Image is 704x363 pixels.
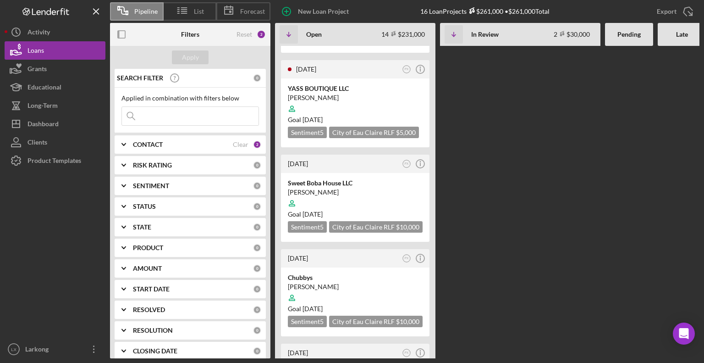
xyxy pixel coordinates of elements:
text: PX [405,162,409,165]
a: Educational [5,78,105,96]
div: [PERSON_NAME] [288,188,423,197]
b: CONTACT [133,141,163,148]
b: RESOLVED [133,306,165,313]
button: PX [401,158,413,170]
button: Dashboard [5,115,105,133]
span: $10,000 [396,223,419,231]
div: Long-Term [27,96,58,117]
span: $5,000 [396,128,416,136]
div: Sentiment 5 [288,127,327,138]
div: [PERSON_NAME] [288,282,423,291]
time: 08/29/2025 [302,305,323,313]
span: Pipeline [134,8,158,15]
div: Sentiment 5 [288,316,327,327]
text: PX [405,67,409,71]
time: 08/21/2025 [302,116,323,123]
button: Clients [5,133,105,151]
time: 2025-07-24 17:26 [288,349,308,357]
b: Filters [181,31,199,38]
div: Export [657,2,676,21]
div: City of Eau Claire RLF [329,221,423,233]
button: PX [401,252,413,265]
div: Grants [27,60,47,80]
div: City of Eau Claire RLF [329,127,419,138]
b: In Review [471,31,499,38]
div: 0 [253,306,261,314]
span: Forecast [240,8,265,15]
div: 0 [253,161,261,169]
div: Sweet Boba House LLC [288,179,423,188]
text: PX [405,257,409,260]
b: Late [676,31,688,38]
div: 0 [253,244,261,252]
a: [DATE]PXChubbys[PERSON_NAME]Goal [DATE]Sentiment5City of Eau Claire RLF $10,000 [280,248,431,338]
div: Educational [27,78,61,99]
b: SENTIMENT [133,182,169,190]
button: Apply [172,50,209,64]
div: 2 [253,140,261,149]
div: Clients [27,133,47,154]
b: Pending [617,31,641,38]
b: Open [306,31,322,38]
div: Reset [236,31,252,38]
div: Product Templates [27,151,81,172]
span: Goal [288,305,323,313]
div: Sentiment 5 [288,221,327,233]
time: 2025-09-08 18:25 [288,160,308,168]
div: $261,000 [467,7,503,15]
span: $10,000 [396,318,419,325]
text: LX [11,347,16,352]
div: 0 [253,223,261,231]
b: CLOSING DATE [133,347,177,355]
div: [PERSON_NAME] [288,93,423,102]
b: RESOLUTION [133,327,173,334]
a: [DATE]PXSweet Boba House LLC[PERSON_NAME]Goal [DATE]Sentiment5City of Eau Claire RLF $10,000 [280,153,431,243]
b: PRODUCT [133,244,163,251]
a: [DATE]PXYASS BOUTIQUE LLC[PERSON_NAME]Goal [DATE]Sentiment5City of Eau Claire RLF $5,000 [280,59,431,149]
div: Activity [27,23,50,44]
div: 0 [253,202,261,211]
b: RISK RATING [133,162,172,169]
div: 0 [253,182,261,190]
time: 2025-09-08 18:38 [296,65,316,73]
div: Chubbys [288,273,423,282]
div: 2 [257,30,266,39]
div: Apply [182,50,199,64]
span: List [194,8,204,15]
button: PX [401,347,413,359]
div: Open Intercom Messenger [673,323,695,345]
b: AMOUNT [133,265,162,272]
a: Activity [5,23,105,41]
button: Export [648,2,699,21]
button: Grants [5,60,105,78]
div: 16 Loan Projects • $261,000 Total [420,7,550,15]
b: STATUS [133,203,156,210]
div: New Loan Project [298,2,349,21]
span: Goal [288,210,323,218]
span: Goal [288,116,323,123]
div: 0 [253,326,261,335]
b: STATE [133,223,151,231]
div: 0 [253,74,261,82]
button: New Loan Project [275,2,358,21]
a: Loans [5,41,105,60]
time: 2025-07-30 17:23 [288,254,308,262]
div: YASS BOUTIQUE LLC [288,84,423,93]
button: LXLarkong [PERSON_NAME] [5,340,105,358]
button: PX [401,63,413,76]
div: 0 [253,285,261,293]
button: Long-Term [5,96,105,115]
div: 14 $231,000 [381,30,425,38]
text: PX [405,351,409,354]
b: SEARCH FILTER [117,74,163,82]
button: Product Templates [5,151,105,170]
div: 2 $30,000 [554,30,590,38]
div: Loans [27,41,44,62]
b: START DATE [133,285,170,293]
div: Dashboard [27,115,59,135]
